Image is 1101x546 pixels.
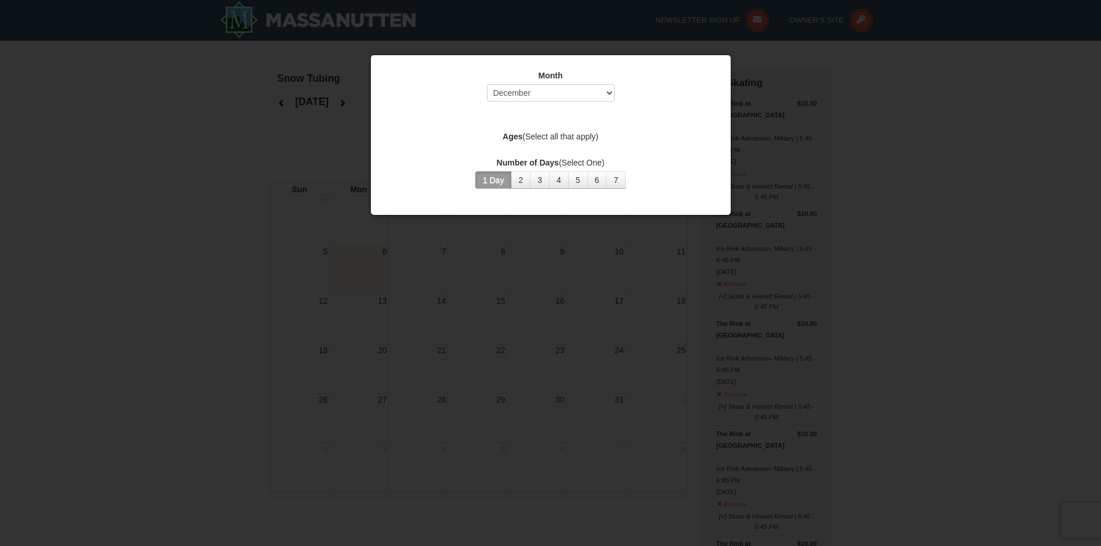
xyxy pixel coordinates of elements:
strong: Month [539,71,563,80]
button: 7 [606,171,626,189]
strong: Number of Days [497,158,559,167]
label: (Select all that apply) [385,131,716,142]
button: 4 [549,171,569,189]
button: 5 [568,171,588,189]
button: 6 [587,171,607,189]
strong: Ages [503,132,522,141]
button: 3 [530,171,550,189]
button: 1 Day [475,171,512,189]
button: 2 [511,171,530,189]
label: (Select One) [385,157,716,168]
